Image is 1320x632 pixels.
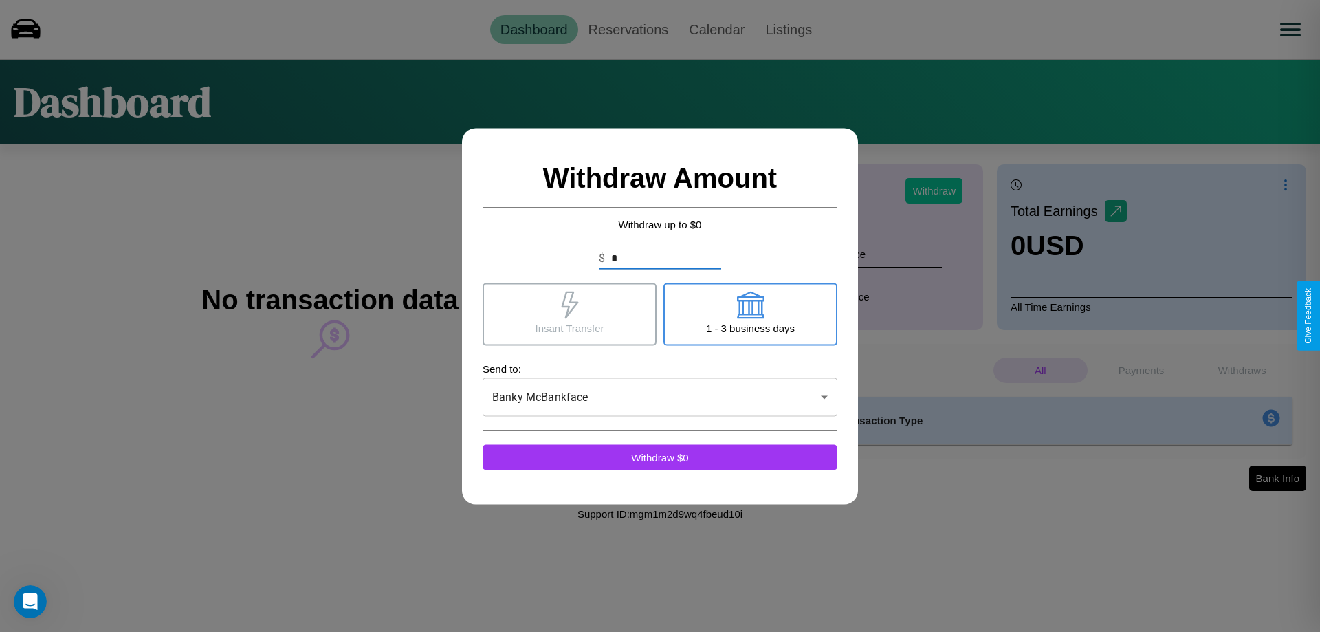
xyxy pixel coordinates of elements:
p: $ [599,250,605,266]
p: Insant Transfer [535,318,604,337]
p: 1 - 3 business days [706,318,795,337]
h2: Withdraw Amount [483,149,837,208]
div: Give Feedback [1303,288,1313,344]
p: Send to: [483,359,837,378]
p: Withdraw up to $ 0 [483,215,837,233]
button: Withdraw $0 [483,444,837,470]
iframe: Intercom live chat [14,585,47,618]
div: Banky McBankface [483,378,837,416]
